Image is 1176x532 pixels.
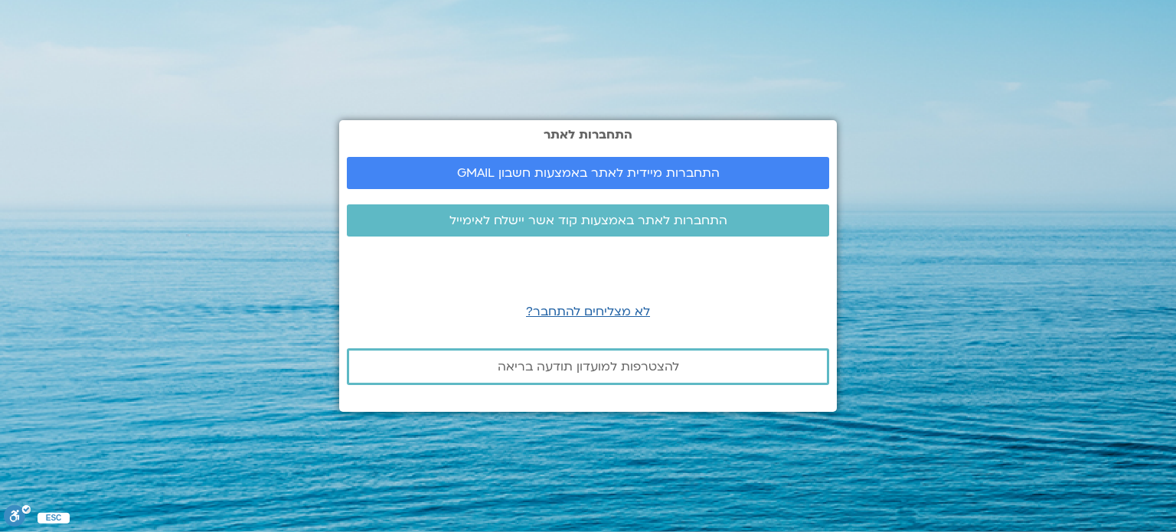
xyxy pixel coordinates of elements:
[449,214,727,227] span: התחברות לאתר באמצעות קוד אשר יישלח לאימייל
[526,303,650,320] a: לא מצליחים להתחבר?
[347,128,829,142] h2: התחברות לאתר
[498,360,679,374] span: להצטרפות למועדון תודעה בריאה
[457,166,720,180] span: התחברות מיידית לאתר באמצעות חשבון GMAIL
[347,157,829,189] a: התחברות מיידית לאתר באמצעות חשבון GMAIL
[347,348,829,385] a: להצטרפות למועדון תודעה בריאה
[347,204,829,237] a: התחברות לאתר באמצעות קוד אשר יישלח לאימייל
